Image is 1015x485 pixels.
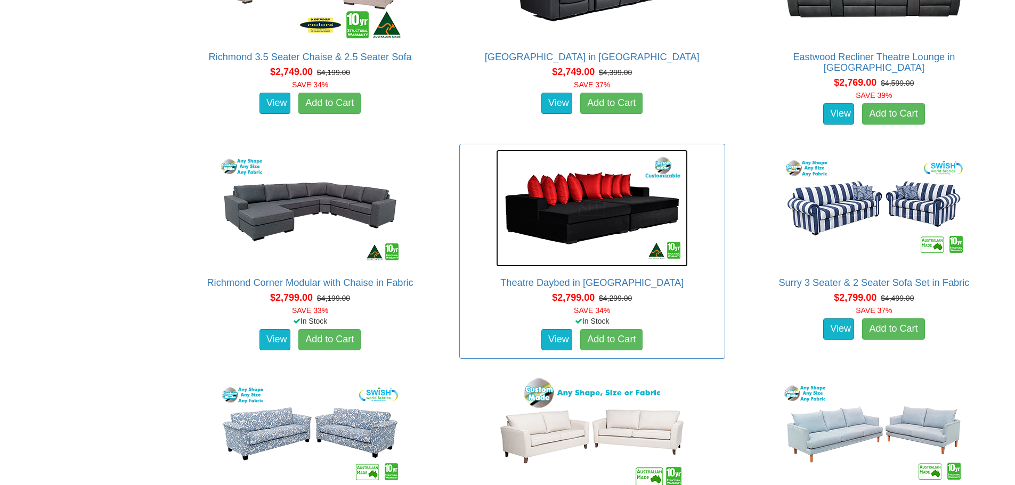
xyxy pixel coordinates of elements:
[259,93,290,114] a: View
[574,306,610,315] font: SAVE 34%
[834,77,876,88] span: $2,769.00
[485,52,700,62] a: [GEOGRAPHIC_DATA] in [GEOGRAPHIC_DATA]
[580,329,643,350] a: Add to Cart
[541,329,572,350] a: View
[856,306,892,315] font: SAVE 37%
[317,68,350,77] del: $4,199.00
[856,91,892,100] font: SAVE 39%
[834,292,876,303] span: $2,799.00
[457,316,727,326] div: In Stock
[298,93,361,114] a: Add to Cart
[823,103,854,125] a: View
[207,277,413,288] a: Richmond Corner Modular with Chaise in Fabric
[496,150,688,267] img: Theatre Daybed in Fabric
[270,292,313,303] span: $2,799.00
[881,294,914,302] del: $4,499.00
[298,329,361,350] a: Add to Cart
[292,306,328,315] font: SAVE 33%
[599,68,632,77] del: $4,399.00
[292,80,328,89] font: SAVE 34%
[214,150,406,267] img: Richmond Corner Modular with Chaise in Fabric
[208,52,411,62] a: Richmond 3.5 Seater Chaise & 2.5 Seater Sofa
[259,329,290,350] a: View
[881,79,914,87] del: $4,599.00
[599,294,632,302] del: $4,299.00
[175,316,445,326] div: In Stock
[793,52,955,73] a: Eastwood Recliner Theatre Lounge in [GEOGRAPHIC_DATA]
[574,80,610,89] font: SAVE 37%
[862,103,924,125] a: Add to Cart
[500,277,684,288] a: Theatre Daybed in [GEOGRAPHIC_DATA]
[270,67,313,77] span: $2,749.00
[541,93,572,114] a: View
[823,318,854,340] a: View
[580,93,643,114] a: Add to Cart
[552,292,595,303] span: $2,799.00
[778,150,970,267] img: Surry 3 Seater & 2 Seater Sofa Set in Fabric
[862,318,924,340] a: Add to Cart
[552,67,595,77] span: $2,749.00
[317,294,350,302] del: $4,199.00
[778,277,969,288] a: Surry 3 Seater & 2 Seater Sofa Set in Fabric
